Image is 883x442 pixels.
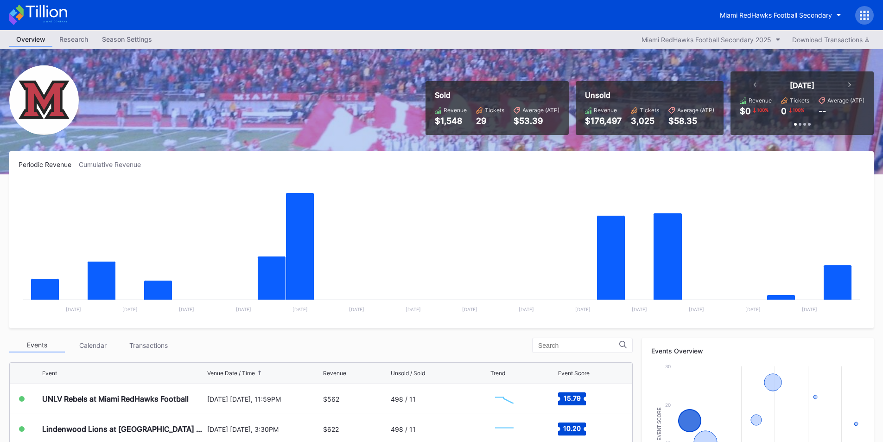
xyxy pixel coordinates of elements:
div: Cumulative Revenue [79,160,148,168]
div: $562 [323,395,339,403]
div: 29 [476,116,504,126]
div: $622 [323,425,339,433]
div: Calendar [65,338,121,352]
div: $0 [740,106,751,116]
div: Season Settings [95,32,159,46]
div: Average (ATP) [677,107,714,114]
button: Miami RedHawks Football Secondary 2025 [637,33,785,46]
text: [DATE] [292,307,308,312]
div: Average (ATP) [827,97,864,104]
div: [DATE] [790,81,814,90]
div: $176,497 [585,116,622,126]
div: Events [9,338,65,352]
div: Transactions [121,338,176,352]
svg: Chart title [490,417,518,441]
text: 10.20 [563,424,581,432]
text: [DATE] [236,307,251,312]
div: Event [42,370,57,377]
div: Events Overview [651,347,864,355]
div: Tickets [640,107,659,114]
div: Unsold [585,90,714,100]
text: 30 [665,364,671,369]
text: 20 [665,402,671,408]
text: [DATE] [519,307,534,312]
div: 100 % [756,106,769,114]
a: Overview [9,32,52,47]
text: 15.79 [563,394,580,402]
div: Average (ATP) [522,107,559,114]
div: Download Transactions [792,36,869,44]
div: 0 [781,106,787,116]
button: Download Transactions [788,33,874,46]
div: Venue Date / Time [207,370,255,377]
div: Unsold / Sold [391,370,425,377]
button: Miami RedHawks Football Secondary [713,6,848,24]
text: [DATE] [802,307,817,312]
div: [DATE] [DATE], 3:30PM [207,425,321,433]
text: [DATE] [745,307,761,312]
div: Research [52,32,95,46]
a: Research [52,32,95,47]
div: Trend [490,370,505,377]
svg: Chart title [19,180,864,319]
div: Revenue [323,370,346,377]
div: Tickets [485,107,504,114]
div: 100 % [792,106,805,114]
text: [DATE] [66,307,81,312]
div: Miami RedHawks Football Secondary 2025 [642,36,771,44]
div: Revenue [749,97,772,104]
div: Revenue [444,107,467,114]
text: Event Score [657,407,662,441]
text: [DATE] [575,307,591,312]
input: Search [538,342,619,349]
div: Tickets [790,97,809,104]
div: $1,548 [435,116,467,126]
div: UNLV Rebels at Miami RedHawks Football [42,394,189,404]
text: [DATE] [179,307,194,312]
div: 498 / 11 [391,425,416,433]
div: $58.35 [668,116,714,126]
div: -- [819,106,826,116]
div: Periodic Revenue [19,160,79,168]
text: [DATE] [406,307,421,312]
a: Season Settings [95,32,159,47]
img: Miami_RedHawks_Football_Secondary.png [9,65,79,135]
div: Lindenwood Lions at [GEOGRAPHIC_DATA] RedHawks Football [42,424,205,434]
text: [DATE] [122,307,138,312]
div: Miami RedHawks Football Secondary [720,11,832,19]
text: [DATE] [349,307,364,312]
div: [DATE] [DATE], 11:59PM [207,395,321,403]
div: Sold [435,90,559,100]
text: [DATE] [689,307,704,312]
text: [DATE] [632,307,647,312]
div: Revenue [594,107,617,114]
svg: Chart title [490,387,518,410]
div: $53.39 [514,116,559,126]
text: [DATE] [462,307,477,312]
div: Event Score [558,370,590,377]
div: 3,025 [631,116,659,126]
div: 498 / 11 [391,395,416,403]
